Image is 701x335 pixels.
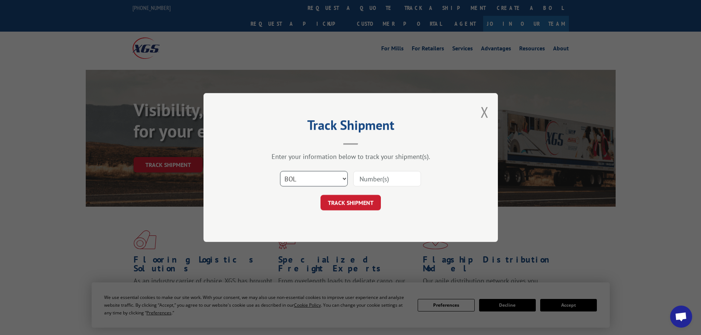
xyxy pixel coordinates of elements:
button: TRACK SHIPMENT [321,195,381,210]
div: Open chat [670,306,692,328]
input: Number(s) [353,171,421,186]
button: Close modal [481,102,489,122]
h2: Track Shipment [240,120,461,134]
div: Enter your information below to track your shipment(s). [240,152,461,161]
